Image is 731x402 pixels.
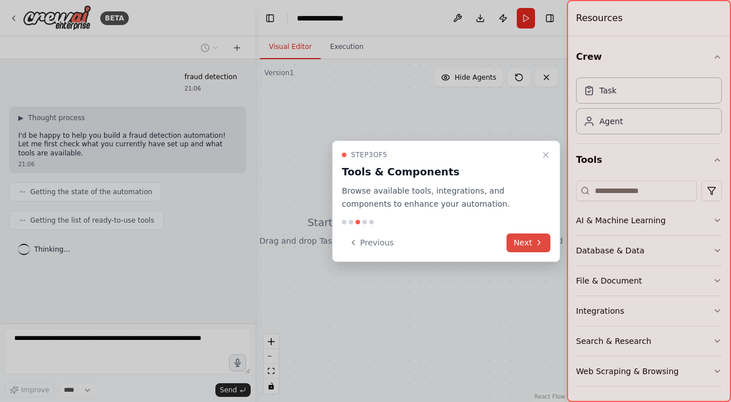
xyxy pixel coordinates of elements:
[539,148,553,162] button: Close walkthrough
[351,150,387,159] span: Step 3 of 5
[342,233,401,252] button: Previous
[262,10,278,26] button: Hide left sidebar
[342,184,537,211] p: Browse available tools, integrations, and components to enhance your automation.
[507,233,550,252] button: Next
[342,164,537,180] h3: Tools & Components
